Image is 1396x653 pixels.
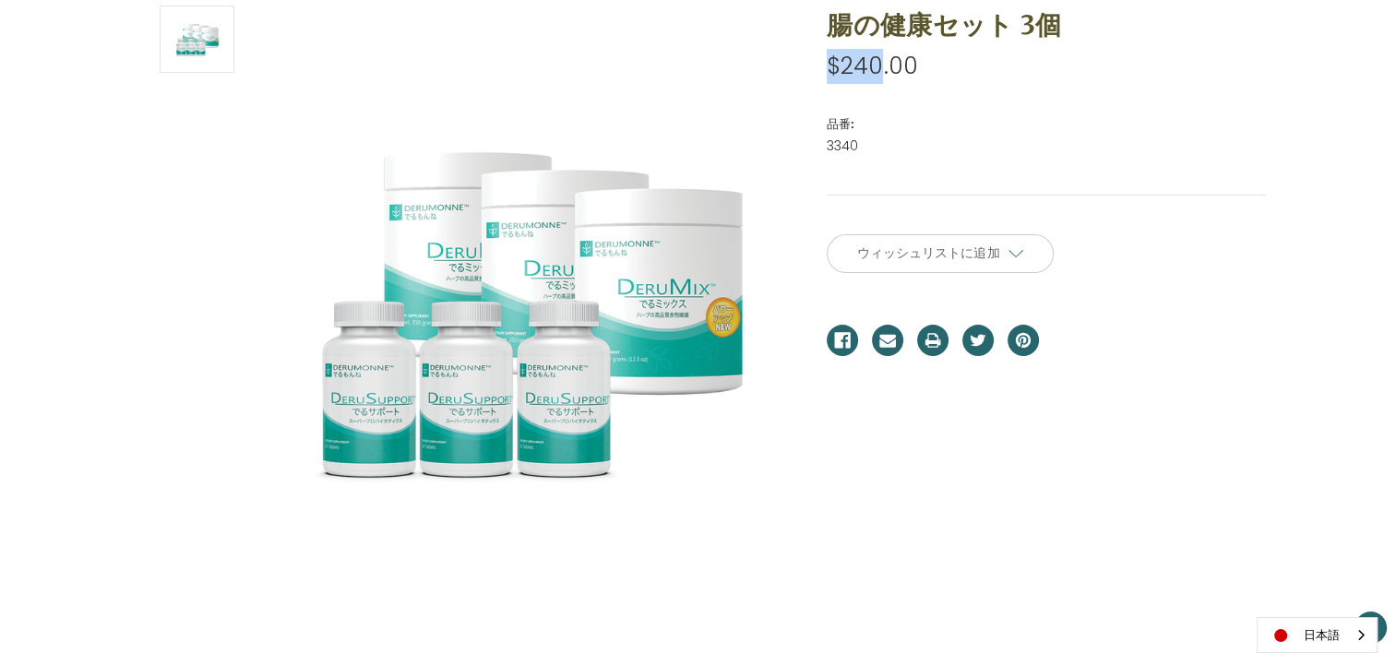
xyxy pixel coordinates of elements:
h1: 腸の健康セット 3個 [827,6,1266,44]
a: ウィッシュリストに追加 [827,234,1054,273]
img: 腸の健康セット 3個 [174,8,221,70]
img: 腸の健康セット 3個 [302,117,763,503]
span: $240.00 [827,50,917,82]
a: プリント [917,325,949,356]
aside: Language selected: 日本語 [1257,617,1378,653]
dt: 品番: [827,115,1261,134]
span: ウィッシュリストに追加 [857,244,999,261]
a: 日本語 [1258,618,1377,652]
dd: 3340 [827,137,1266,156]
div: Language [1257,617,1378,653]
